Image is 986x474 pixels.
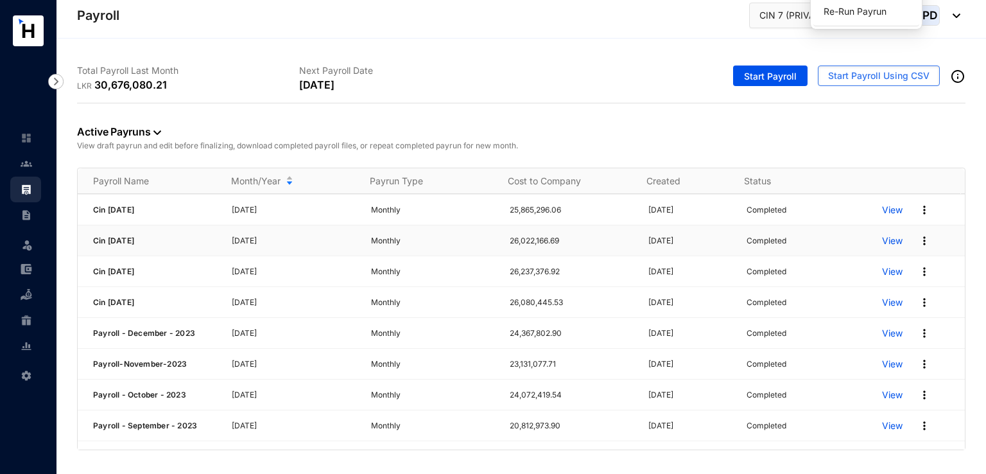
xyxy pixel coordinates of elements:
th: Payrun Type [354,168,492,194]
span: PD [922,10,937,21]
p: Monthly [371,327,494,340]
a: View [882,204,903,216]
span: Payroll-November-2023 [93,359,187,369]
th: Status [729,168,863,194]
img: dropdown-black.8e83cc76930a90b1a4fdb6d089b7bf3a.svg [153,130,161,135]
p: 20,812,973.90 [510,419,633,432]
button: Start Payroll Using CSV [818,66,940,86]
p: Completed [747,389,786,401]
li: Loan [10,282,41,308]
img: settings-unselected.1febfda315e6e19643a1.svg [21,370,32,382]
img: expense-unselected.2edcf0507c847f3e9e96.svg [21,263,32,275]
button: Start Payroll [733,66,808,86]
img: more.27664ee4a8faa814348e188645a3c1fc.svg [918,234,931,247]
img: dropdown-black.8e83cc76930a90b1a4fdb6d089b7bf3a.svg [946,13,960,18]
p: 25,865,296.06 [510,204,633,216]
span: Cin [DATE] [93,297,134,307]
span: Re-Run Payrun [824,6,887,17]
p: 26,080,445.53 [510,296,633,309]
p: LKR [77,80,94,92]
p: Next Payroll Date [299,64,521,77]
li: Payroll [10,177,41,202]
li: Contracts [10,202,41,228]
img: more.27664ee4a8faa814348e188645a3c1fc.svg [918,327,931,340]
p: [DATE] [648,389,731,401]
p: Payroll [77,6,119,24]
p: Monthly [371,204,494,216]
span: Cin [DATE] [93,236,134,245]
img: payroll.289672236c54bbec4828.svg [21,184,32,195]
img: more.27664ee4a8faa814348e188645a3c1fc.svg [918,358,931,371]
p: 26,022,166.69 [510,234,633,247]
a: View [882,234,903,247]
th: Created [631,168,729,194]
p: [DATE] [232,358,355,371]
img: more.27664ee4a8faa814348e188645a3c1fc.svg [918,296,931,309]
p: Monthly [371,358,494,371]
p: [DATE] [648,265,731,278]
img: nav-icon-right.af6afadce00d159da59955279c43614e.svg [48,74,64,89]
th: Cost to Company [492,168,630,194]
p: 30,676,080.21 [94,77,167,92]
li: Reports [10,333,41,359]
p: Monthly [371,265,494,278]
p: Monthly [371,389,494,401]
span: Month/Year [231,175,281,188]
p: [DATE] [648,327,731,340]
li: Gratuity [10,308,41,333]
span: Start Payroll Using CSV [828,69,930,82]
p: 26,237,376.92 [510,265,633,278]
img: report-unselected.e6a6b4230fc7da01f883.svg [21,340,32,352]
li: Contacts [10,151,41,177]
p: [DATE] [232,265,355,278]
span: Cin [DATE] [93,267,134,276]
img: loan-unselected.d74d20a04637f2d15ab5.svg [21,289,32,301]
p: Completed [747,234,786,247]
a: View [882,419,903,432]
p: 23,131,077.71 [510,358,633,371]
a: View [882,358,903,371]
p: Total Payroll Last Month [77,64,299,77]
span: Start Payroll [744,70,797,83]
p: [DATE] [232,234,355,247]
img: gratuity-unselected.a8c340787eea3cf492d7.svg [21,315,32,326]
img: leave-unselected.2934df6273408c3f84d9.svg [21,238,33,251]
img: contract-unselected.99e2b2107c0a7dd48938.svg [21,209,32,221]
img: more.27664ee4a8faa814348e188645a3c1fc.svg [918,419,931,432]
a: View [882,389,903,401]
p: [DATE] [648,296,731,309]
img: info-outined.c2a0bb1115a2853c7f4cb4062ec879bc.svg [950,69,965,84]
a: View [882,296,903,309]
button: CIN 7 (PRIVATE) LIMITED [749,3,909,28]
p: Monthly [371,419,494,432]
p: [DATE] [232,389,355,401]
p: View [882,327,903,340]
p: [DATE] [648,234,731,247]
p: [DATE] [648,419,731,432]
p: [DATE] [232,327,355,340]
p: View [882,265,903,278]
p: [DATE] [232,204,355,216]
img: people-unselected.118708e94b43a90eceab.svg [21,158,32,170]
p: [DATE] [232,419,355,432]
p: Monthly [371,296,494,309]
p: [DATE] [648,204,731,216]
img: more.27664ee4a8faa814348e188645a3c1fc.svg [918,389,931,401]
p: Completed [747,204,786,216]
img: more.27664ee4a8faa814348e188645a3c1fc.svg [918,265,931,278]
p: 24,367,802.90 [510,327,633,340]
p: Completed [747,358,786,371]
p: Completed [747,296,786,309]
p: Completed [747,265,786,278]
li: Home [10,125,41,151]
span: Payroll - December - 2023 [93,328,195,338]
p: Completed [747,327,786,340]
a: Active Payruns [77,125,161,138]
span: Payroll - September - 2023 [93,421,197,430]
